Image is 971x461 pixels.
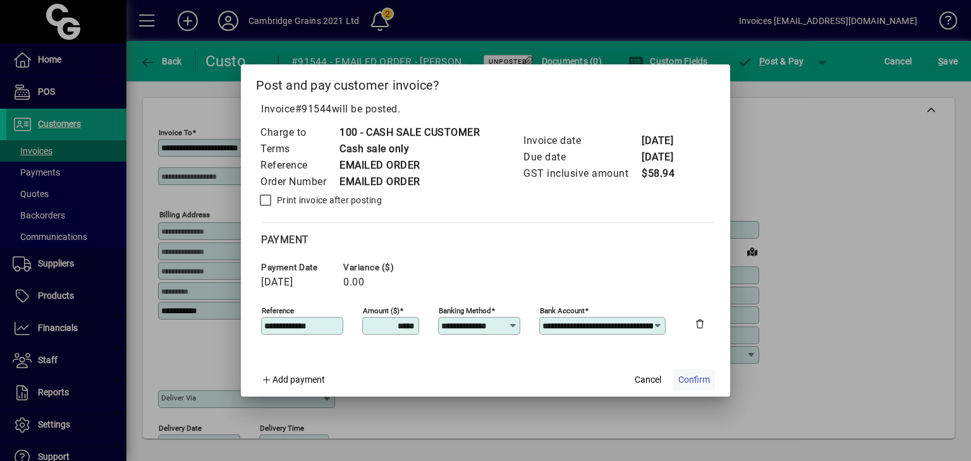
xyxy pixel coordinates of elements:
[339,141,480,157] td: Cash sale only
[363,306,400,314] mat-label: Amount ($)
[339,124,480,141] td: 100 - CASH SALE CUSTOMER
[295,103,332,115] span: #91544
[635,373,661,386] span: Cancel
[439,306,491,314] mat-label: Banking method
[339,174,480,190] td: EMAILED ORDER
[256,369,330,392] button: Add payment
[343,263,419,272] span: Variance ($)
[261,277,293,288] span: [DATE]
[523,165,641,182] td: GST inclusive amount
[262,306,294,314] mat-label: Reference
[523,149,641,165] td: Due date
[260,157,339,174] td: Reference
[261,234,309,246] span: Payment
[540,306,585,314] mat-label: Bank Account
[673,369,715,392] button: Confirm
[678,373,710,386] span: Confirm
[641,133,692,149] td: [DATE]
[260,141,339,157] td: Terms
[272,374,325,385] span: Add payment
[274,194,382,207] label: Print invoice after posting
[241,64,730,101] h2: Post and pay customer invoice?
[641,149,692,165] td: [DATE]
[261,263,337,272] span: Payment date
[260,124,339,141] td: Charge to
[523,133,641,149] td: Invoice date
[339,157,480,174] td: EMAILED ORDER
[343,277,364,288] span: 0.00
[641,165,692,182] td: $58.94
[260,174,339,190] td: Order Number
[256,102,715,117] p: Invoice will be posted .
[628,369,668,392] button: Cancel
